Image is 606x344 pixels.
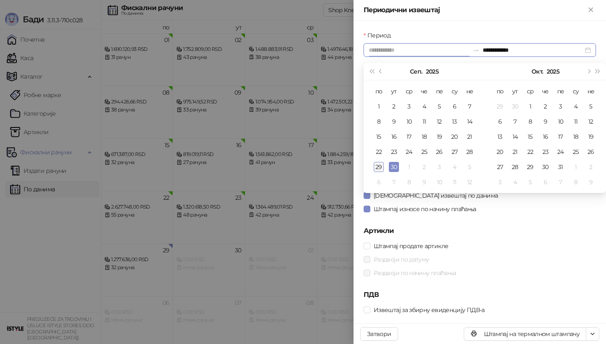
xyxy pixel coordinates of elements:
[462,159,477,175] td: 2025-10-05
[374,132,384,142] div: 15
[432,144,447,159] td: 2025-09-26
[417,144,432,159] td: 2025-09-25
[386,144,401,159] td: 2025-09-23
[571,101,581,111] div: 4
[568,175,583,190] td: 2025-11-08
[386,175,401,190] td: 2025-10-07
[426,63,439,80] button: Изабери годину
[523,175,538,190] td: 2025-11-05
[538,144,553,159] td: 2025-10-23
[523,84,538,99] th: ср
[371,144,386,159] td: 2025-09-22
[510,132,520,142] div: 14
[586,5,596,15] button: Close
[404,101,414,111] div: 3
[419,162,429,172] div: 2
[447,159,462,175] td: 2025-10-04
[555,132,566,142] div: 17
[404,177,414,187] div: 8
[449,177,460,187] div: 11
[510,147,520,157] div: 21
[510,116,520,127] div: 7
[508,84,523,99] th: ут
[376,63,385,80] button: Претходни месец (PageUp)
[492,175,508,190] td: 2025-11-03
[432,175,447,190] td: 2025-10-10
[371,84,386,99] th: по
[571,147,581,157] div: 25
[523,99,538,114] td: 2025-10-01
[555,147,566,157] div: 24
[540,101,550,111] div: 2
[553,84,568,99] th: пе
[434,177,444,187] div: 10
[374,162,384,172] div: 29
[538,114,553,129] td: 2025-10-09
[473,47,479,53] span: to
[492,129,508,144] td: 2025-10-13
[371,129,386,144] td: 2025-09-15
[374,147,384,157] div: 22
[462,144,477,159] td: 2025-09-28
[432,114,447,129] td: 2025-09-12
[404,132,414,142] div: 17
[553,175,568,190] td: 2025-11-07
[555,162,566,172] div: 31
[370,255,432,264] span: Раздвоји по датуму
[495,162,505,172] div: 27
[584,63,593,80] button: Следећи месец (PageDown)
[389,162,399,172] div: 30
[464,327,586,341] button: Штампај на термалном штампачу
[540,162,550,172] div: 30
[462,99,477,114] td: 2025-09-07
[404,162,414,172] div: 1
[540,132,550,142] div: 16
[547,63,559,80] button: Изабери годину
[370,191,501,200] span: [DEMOGRAPHIC_DATA] извештај по данима
[508,99,523,114] td: 2025-09-30
[465,177,475,187] div: 12
[525,116,535,127] div: 8
[401,129,417,144] td: 2025-09-17
[364,290,596,300] h5: ПДВ
[374,177,384,187] div: 6
[447,114,462,129] td: 2025-09-13
[538,159,553,175] td: 2025-10-30
[492,99,508,114] td: 2025-09-29
[462,84,477,99] th: не
[495,132,505,142] div: 13
[492,84,508,99] th: по
[404,116,414,127] div: 10
[370,305,488,315] span: Извештај за збирну евиденцију ПДВ-а
[371,159,386,175] td: 2025-09-29
[540,116,550,127] div: 9
[447,129,462,144] td: 2025-09-20
[386,99,401,114] td: 2025-09-02
[404,147,414,157] div: 24
[568,144,583,159] td: 2025-10-25
[495,116,505,127] div: 6
[525,147,535,157] div: 22
[386,129,401,144] td: 2025-09-16
[571,116,581,127] div: 11
[465,132,475,142] div: 21
[553,129,568,144] td: 2025-10-17
[371,175,386,190] td: 2025-10-06
[495,147,505,157] div: 20
[495,177,505,187] div: 3
[410,63,422,80] button: Изабери месец
[417,159,432,175] td: 2025-10-02
[417,114,432,129] td: 2025-09-11
[473,47,479,53] span: swap-right
[389,101,399,111] div: 2
[432,129,447,144] td: 2025-09-19
[401,159,417,175] td: 2025-10-01
[583,129,598,144] td: 2025-10-19
[449,147,460,157] div: 27
[389,116,399,127] div: 9
[510,101,520,111] div: 30
[389,132,399,142] div: 16
[434,101,444,111] div: 5
[525,162,535,172] div: 29
[419,177,429,187] div: 9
